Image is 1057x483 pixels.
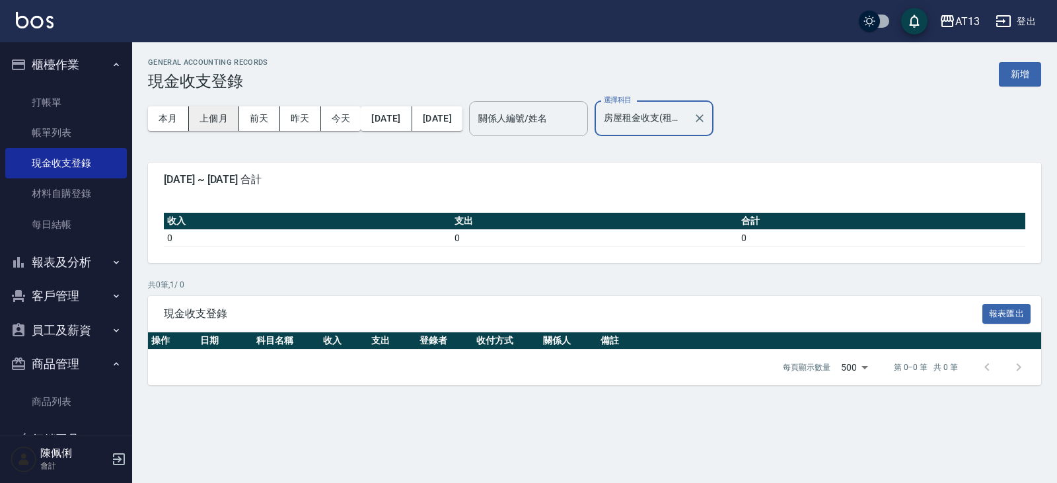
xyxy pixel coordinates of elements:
button: 登出 [990,9,1041,34]
th: 日期 [197,332,253,350]
button: 商品管理 [5,347,127,381]
p: 會計 [40,460,108,472]
h5: 陳佩俐 [40,447,108,460]
a: 商品列表 [5,387,127,417]
button: AT13 [934,8,985,35]
button: 新增 [999,62,1041,87]
th: 合計 [738,213,1025,230]
th: 收付方式 [473,332,540,350]
th: 登錄者 [416,332,474,350]
p: 每頁顯示數量 [783,361,830,373]
th: 收入 [320,332,368,350]
th: 支出 [368,332,416,350]
th: 支出 [451,213,739,230]
button: 報表匯出 [982,304,1031,324]
a: 帳單列表 [5,118,127,148]
button: 今天 [321,106,361,131]
button: 報表及分析 [5,245,127,279]
h3: 現金收支登錄 [148,72,268,91]
button: 昨天 [280,106,321,131]
td: 0 [738,229,1025,246]
img: Person [11,446,37,472]
a: 新增 [999,67,1041,80]
button: 前天 [239,106,280,131]
label: 選擇科目 [604,95,632,105]
a: 材料自購登錄 [5,178,127,209]
span: 現金收支登錄 [164,307,982,320]
th: 收入 [164,213,451,230]
button: 本月 [148,106,189,131]
a: 報表匯出 [982,307,1031,319]
button: 客戶管理 [5,279,127,313]
div: 500 [836,350,873,385]
h2: GENERAL ACCOUNTING RECORDS [148,58,268,67]
p: 第 0–0 筆 共 0 筆 [894,361,958,373]
th: 備註 [597,332,1041,350]
span: [DATE] ~ [DATE] 合計 [164,173,1025,186]
button: 櫃檯作業 [5,48,127,82]
a: 現金收支登錄 [5,148,127,178]
th: 科目名稱 [253,332,320,350]
button: 行銷工具 [5,422,127,457]
a: 打帳單 [5,87,127,118]
th: 操作 [148,332,197,350]
th: 關係人 [540,332,597,350]
button: Clear [690,109,709,128]
button: 上個月 [189,106,239,131]
button: 員工及薪資 [5,313,127,348]
button: [DATE] [361,106,412,131]
td: 0 [164,229,451,246]
div: AT13 [955,13,980,30]
p: 共 0 筆, 1 / 0 [148,279,1041,291]
button: [DATE] [412,106,462,131]
img: Logo [16,12,54,28]
a: 每日結帳 [5,209,127,240]
button: save [901,8,928,34]
td: 0 [451,229,739,246]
